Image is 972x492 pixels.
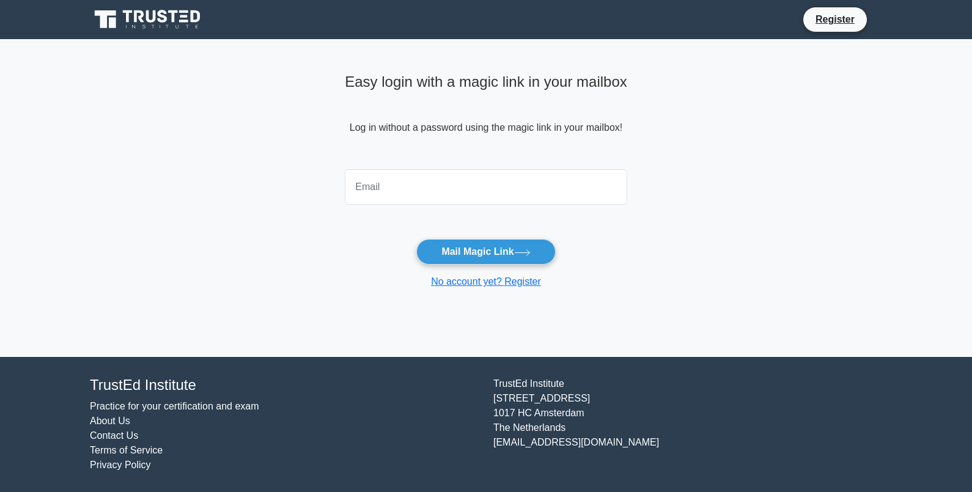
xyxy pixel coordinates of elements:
[416,239,555,265] button: Mail Magic Link
[345,68,627,164] div: Log in without a password using the magic link in your mailbox!
[808,12,862,27] a: Register
[90,401,259,411] a: Practice for your certification and exam
[431,276,541,287] a: No account yet? Register
[90,416,130,426] a: About Us
[90,445,163,455] a: Terms of Service
[486,376,889,472] div: TrustEd Institute [STREET_ADDRESS] 1017 HC Amsterdam The Netherlands [EMAIL_ADDRESS][DOMAIN_NAME]
[345,73,627,91] h4: Easy login with a magic link in your mailbox
[90,430,138,441] a: Contact Us
[90,460,151,470] a: Privacy Policy
[90,376,479,394] h4: TrustEd Institute
[345,169,627,205] input: Email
